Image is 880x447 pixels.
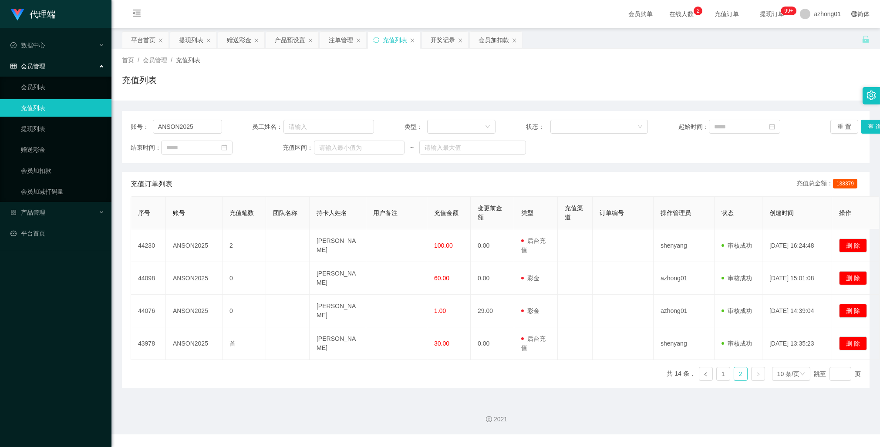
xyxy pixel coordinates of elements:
td: 0 [223,262,266,295]
span: 彩金 [521,307,539,314]
div: 产品预设置 [275,32,305,48]
li: 上一页 [699,367,713,381]
td: 44230 [131,229,166,262]
span: 彩金 [521,275,539,282]
span: 数据中心 [10,42,45,49]
span: 60.00 [434,275,449,282]
li: 下一页 [751,367,765,381]
span: 结束时间： [131,143,161,152]
span: 团队名称 [273,209,297,216]
td: [DATE] 13:35:23 [762,327,832,360]
span: 起始时间： [678,122,709,131]
td: [PERSON_NAME] [310,295,366,327]
span: 操作 [839,209,851,216]
i: 图标: close [410,38,415,43]
span: 创建时间 [769,209,794,216]
a: 提现列表 [21,120,105,138]
td: 44076 [131,295,166,327]
td: 0 [223,295,266,327]
i: 图标: left [703,372,708,377]
td: [DATE] 15:01:08 [762,262,832,295]
i: 图标: setting [867,91,876,100]
a: 会员加扣款 [21,162,105,179]
a: 会员列表 [21,78,105,96]
td: ANSON2025 [166,262,223,295]
div: 充值列表 [383,32,407,48]
li: 2 [734,367,748,381]
span: 序号 [138,209,150,216]
div: 会员加扣款 [479,32,509,48]
p: 2 [697,7,700,15]
i: 图标: unlock [862,35,870,43]
span: 充值笔数 [229,209,254,216]
input: 请输入最大值 [419,141,526,155]
div: 提现列表 [179,32,203,48]
a: 2 [734,367,747,380]
i: 图标: right [755,372,761,377]
span: ~ [405,143,420,152]
span: 后台充值 [521,335,546,351]
input: 请输入 [153,120,222,134]
span: 类型： [405,122,427,131]
span: 审核成功 [722,340,752,347]
button: 删 除 [839,239,867,252]
i: 图标: close [356,38,361,43]
span: 类型 [521,209,533,216]
input: 请输入最小值为 [314,141,405,155]
i: 图标: copyright [486,416,492,422]
button: 删 除 [839,336,867,350]
a: 赠送彩金 [21,141,105,158]
i: 图标: check-circle-o [10,42,17,48]
i: 图标: close [512,38,517,43]
span: 提现订单 [755,11,789,17]
span: 操作管理员 [661,209,691,216]
div: 2021 [118,415,873,424]
sup: 2 [694,7,702,15]
td: azhong01 [654,262,715,295]
span: 审核成功 [722,275,752,282]
td: ANSON2025 [166,229,223,262]
td: [DATE] 14:39:04 [762,295,832,327]
span: 1.00 [434,307,446,314]
h1: 代理端 [30,0,56,28]
li: 共 14 条， [667,367,695,381]
h1: 充值列表 [122,74,157,87]
a: 代理端 [10,10,56,17]
span: 审核成功 [722,307,752,314]
i: 图标: global [851,11,857,17]
td: 2 [223,229,266,262]
td: [DATE] 16:24:48 [762,229,832,262]
div: 跳至 页 [814,367,861,381]
span: 会员管理 [143,57,167,64]
div: 10 条/页 [777,367,799,380]
i: 图标: close [158,38,163,43]
button: 删 除 [839,271,867,285]
span: 充值订单列表 [131,179,172,189]
span: 100.00 [434,242,453,249]
td: 0.00 [471,229,514,262]
a: 充值列表 [21,99,105,117]
i: 图标: down [637,124,643,130]
i: 图标: down [485,124,490,130]
i: 图标: table [10,63,17,69]
sup: 1209 [781,7,796,15]
span: 首页 [122,57,134,64]
a: 1 [717,367,730,380]
li: 1 [716,367,730,381]
td: [PERSON_NAME] [310,327,366,360]
td: 0.00 [471,327,514,360]
img: logo.9652507e.png [10,9,24,21]
td: shenyang [654,229,715,262]
button: 重 置 [830,120,858,134]
td: 29.00 [471,295,514,327]
span: 充值订单 [710,11,743,17]
td: ANSON2025 [166,295,223,327]
span: / [138,57,139,64]
div: 充值总金额： [796,179,861,189]
span: 138379 [833,179,857,188]
div: 平台首页 [131,32,155,48]
span: 在线人数 [665,11,698,17]
span: 订单编号 [600,209,624,216]
td: 44098 [131,262,166,295]
span: 账号： [131,122,153,131]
